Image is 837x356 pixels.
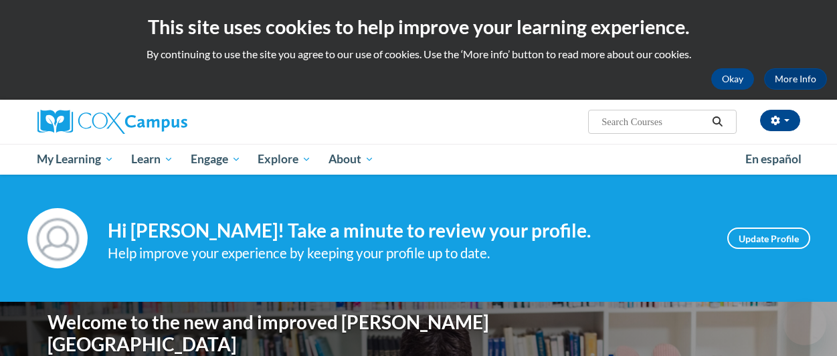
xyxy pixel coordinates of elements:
[27,208,88,268] img: Profile Image
[122,144,182,175] a: Learn
[37,110,187,134] img: Cox Campus
[764,68,827,90] a: More Info
[760,110,800,131] button: Account Settings
[29,144,123,175] a: My Learning
[707,114,727,130] button: Search
[745,152,802,166] span: En español
[182,144,250,175] a: Engage
[37,110,278,134] a: Cox Campus
[10,13,827,40] h2: This site uses cookies to help improve your learning experience.
[191,151,241,167] span: Engage
[783,302,826,345] iframe: Button to launch messaging window
[600,114,707,130] input: Search Courses
[48,311,533,356] h1: Welcome to the new and improved [PERSON_NAME][GEOGRAPHIC_DATA]
[320,144,383,175] a: About
[108,219,707,242] h4: Hi [PERSON_NAME]! Take a minute to review your profile.
[727,228,810,249] a: Update Profile
[37,151,114,167] span: My Learning
[329,151,374,167] span: About
[131,151,173,167] span: Learn
[258,151,311,167] span: Explore
[711,68,754,90] button: Okay
[737,145,810,173] a: En español
[10,47,827,62] p: By continuing to use the site you agree to our use of cookies. Use the ‘More info’ button to read...
[27,144,810,175] div: Main menu
[108,242,707,264] div: Help improve your experience by keeping your profile up to date.
[249,144,320,175] a: Explore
